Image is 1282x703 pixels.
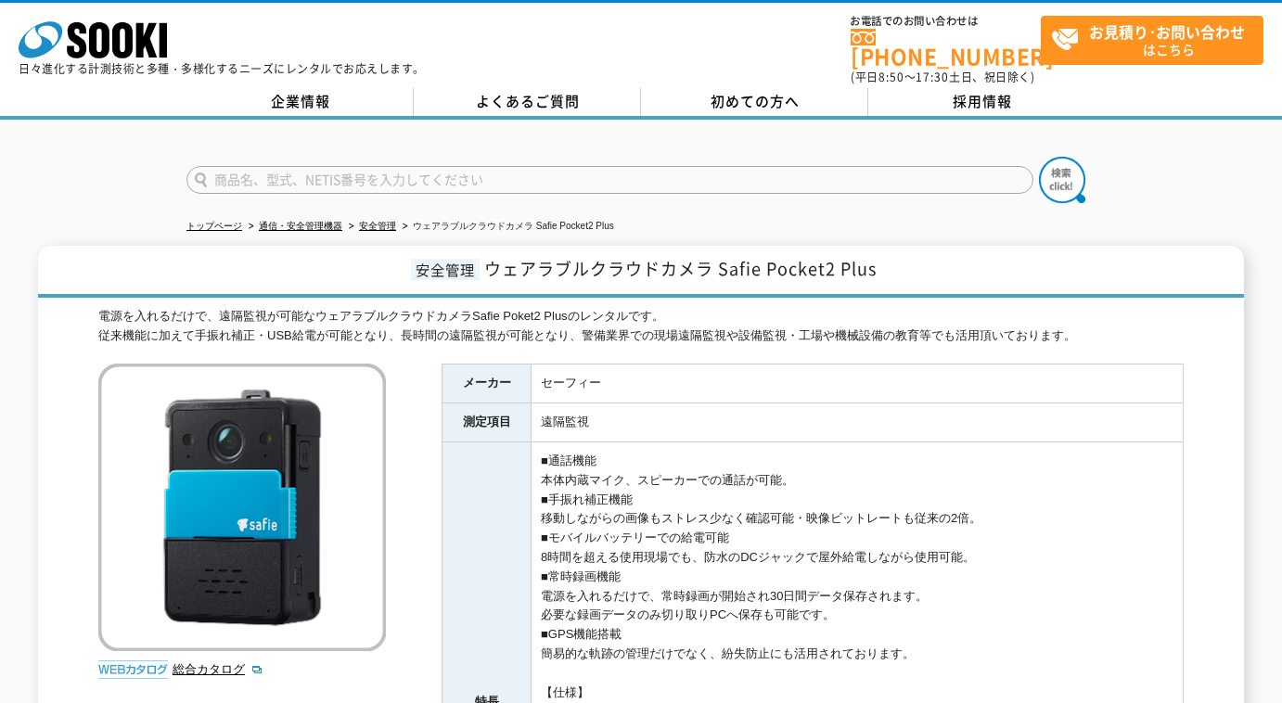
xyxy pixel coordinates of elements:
[399,217,614,236] li: ウェアラブルクラウドカメラ Safie Pocket2 Plus
[19,63,425,74] p: 日々進化する計測技術と多種・多様化するニーズにレンタルでお応えします。
[186,88,414,116] a: 企業情報
[916,69,949,85] span: 17:30
[359,221,396,231] a: 安全管理
[442,403,532,442] th: 測定項目
[851,29,1041,67] a: [PHONE_NUMBER]
[532,403,1184,442] td: 遠隔監視
[1039,157,1085,203] img: btn_search.png
[186,221,242,231] a: トップページ
[98,364,386,651] img: ウェアラブルクラウドカメラ Safie Pocket2 Plus
[1041,16,1263,65] a: お見積り･お問い合わせはこちら
[868,88,1096,116] a: 採用情報
[532,364,1184,403] td: セーフィー
[414,88,641,116] a: よくあるご質問
[851,16,1041,27] span: お電話でのお問い合わせは
[259,221,342,231] a: 通信・安全管理機器
[98,660,168,679] img: webカタログ
[484,256,877,281] span: ウェアラブルクラウドカメラ Safie Pocket2 Plus
[1089,20,1245,43] strong: お見積り･お問い合わせ
[442,364,532,403] th: メーカー
[98,307,1184,346] div: 電源を入れるだけで、遠隔監視が可能なウェアラブルクラウドカメラSafie Poket2 Plusのレンタルです。 従来機能に加えて手振れ補正・USB給電が可能となり、長時間の遠隔監視が可能となり...
[411,259,480,280] span: 安全管理
[711,91,800,111] span: 初めての方へ
[878,69,904,85] span: 8:50
[186,166,1033,194] input: 商品名、型式、NETIS番号を入力してください
[1051,17,1263,63] span: はこちら
[173,662,263,676] a: 総合カタログ
[851,69,1034,85] span: (平日 ～ 土日、祝日除く)
[641,88,868,116] a: 初めての方へ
